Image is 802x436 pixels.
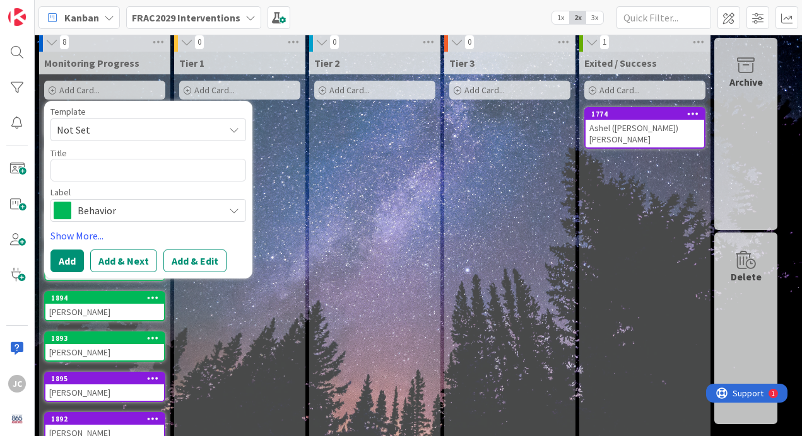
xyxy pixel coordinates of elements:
span: Add Card... [194,84,235,96]
button: Add & Edit [163,250,227,272]
div: [PERSON_NAME] [45,384,164,401]
b: FRAC2029 Interventions [132,11,240,24]
div: 1774 [586,108,704,120]
span: Add Card... [329,84,370,96]
span: 1 [599,35,610,50]
div: 1774 [591,110,704,118]
div: 1893 [45,333,164,344]
div: 1895 [51,374,164,383]
span: Kanban [64,10,99,25]
a: 1894[PERSON_NAME] [44,291,165,321]
span: Label [50,188,71,197]
button: Add [50,250,84,272]
div: 1893 [51,334,164,343]
div: Delete [731,269,762,284]
span: 2x [569,11,586,24]
span: 0 [194,35,204,50]
div: 1894 [51,294,164,302]
span: Support [27,2,57,17]
a: 1895[PERSON_NAME] [44,372,165,402]
span: Tier 2 [314,57,339,69]
span: Add Card... [59,84,100,96]
span: Template [50,107,86,116]
span: 3x [586,11,603,24]
div: 1892 [51,415,164,423]
img: Visit kanbanzone.com [8,8,26,26]
span: Not Set [57,122,215,138]
span: Tier 1 [179,57,204,69]
span: 1x [552,11,569,24]
input: Quick Filter... [616,6,711,29]
div: Archive [729,74,763,89]
div: 1774Ashel ([PERSON_NAME]) [PERSON_NAME] [586,108,704,147]
label: Title [50,147,67,159]
div: JC [8,375,26,393]
span: 8 [59,35,69,50]
span: Add Card... [464,84,505,96]
img: avatar [8,410,26,428]
span: Tier 3 [449,57,475,69]
span: 0 [464,35,475,50]
a: 1893[PERSON_NAME] [44,331,165,362]
a: Show More... [50,228,246,243]
div: 1893[PERSON_NAME] [45,333,164,360]
button: Add & Next [90,250,157,272]
a: 1774Ashel ([PERSON_NAME]) [PERSON_NAME] [584,107,705,149]
div: 1894[PERSON_NAME] [45,292,164,320]
span: Exited / Success [584,57,657,69]
div: [PERSON_NAME] [45,304,164,320]
div: [PERSON_NAME] [45,344,164,360]
div: 1895 [45,373,164,384]
div: 1 [66,5,69,15]
div: 1895[PERSON_NAME] [45,373,164,401]
span: Behavior [78,202,218,219]
span: Monitoring Progress [44,57,139,69]
div: 1894 [45,292,164,304]
span: 0 [329,35,339,50]
div: 1892 [45,413,164,425]
div: Ashel ([PERSON_NAME]) [PERSON_NAME] [586,120,704,147]
span: Add Card... [599,84,640,96]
